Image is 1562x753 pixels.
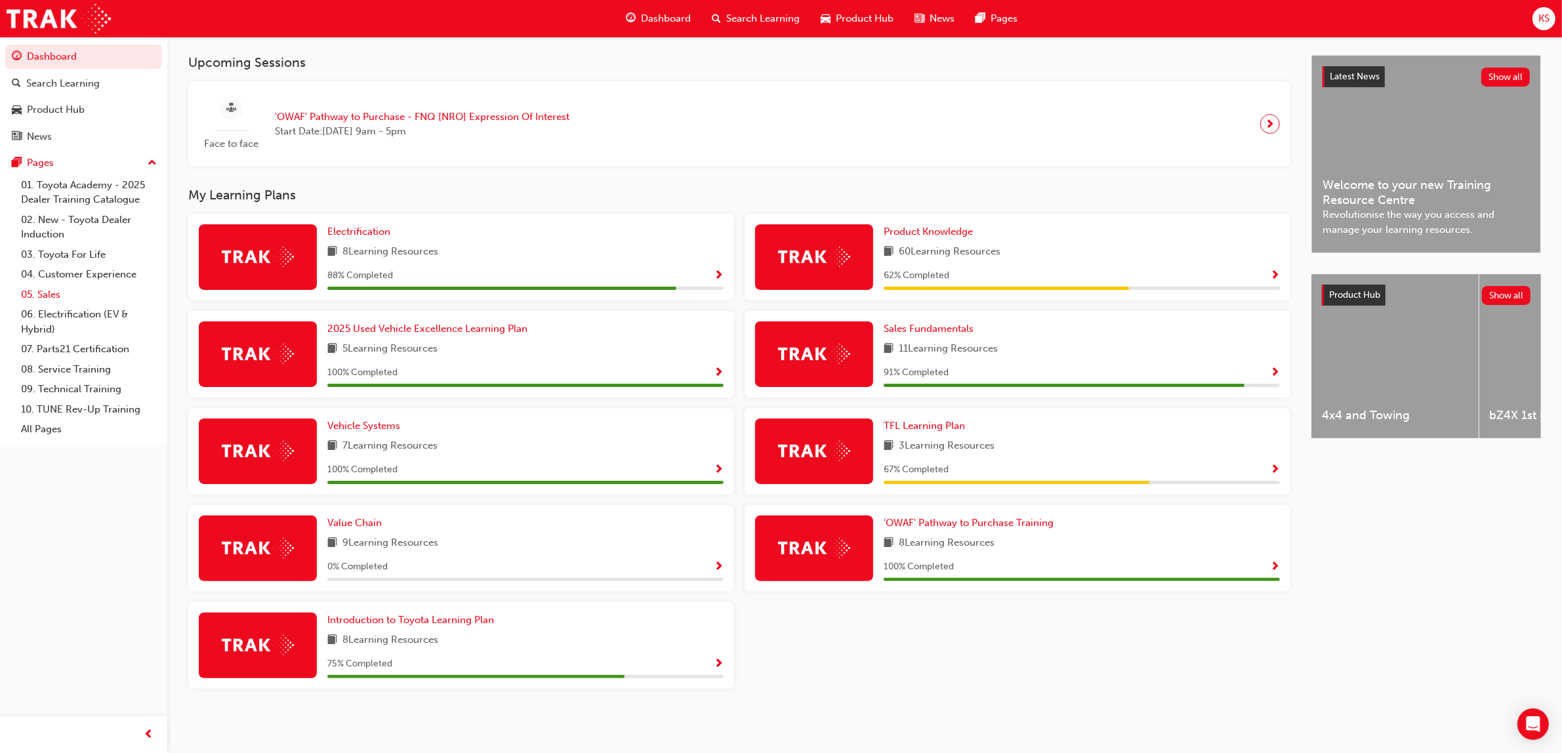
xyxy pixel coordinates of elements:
span: prev-icon [144,727,154,743]
span: 8 Learning Resources [899,535,995,552]
span: 8 Learning Resources [342,632,438,649]
span: Electrification [327,226,390,237]
span: KS [1538,11,1550,26]
span: 88 % Completed [327,268,393,283]
span: next-icon [1265,115,1275,133]
img: Trak [222,441,294,461]
span: search-icon [12,78,21,90]
a: 08. Service Training [16,359,162,380]
span: car-icon [12,104,22,116]
a: 10. TUNE Rev-Up Training [16,399,162,420]
span: book-icon [327,535,337,552]
span: news-icon [12,131,22,143]
img: Trak [778,441,850,461]
span: 9 Learning Resources [342,535,438,552]
button: Show Progress [714,656,724,672]
a: Sales Fundamentals [884,321,979,336]
span: 0 % Completed [327,560,388,575]
button: KS [1532,7,1555,30]
a: car-iconProduct Hub [810,5,904,32]
span: Show Progress [714,659,724,670]
button: Show all [1481,68,1531,87]
span: car-icon [821,10,831,27]
span: 67 % Completed [884,462,949,478]
img: Trak [778,247,850,267]
span: guage-icon [626,10,636,27]
a: Value Chain [327,516,387,531]
div: Pages [27,155,54,171]
span: sessionType_FACE_TO_FACE-icon [227,100,237,117]
span: 4x4 and Towing [1322,408,1468,423]
a: Latest NewsShow all [1323,66,1530,87]
button: DashboardSearch LearningProduct HubNews [5,42,162,151]
span: book-icon [884,535,894,552]
span: 2025 Used Vehicle Excellence Learning Plan [327,323,527,335]
a: guage-iconDashboard [615,5,701,32]
span: Dashboard [641,11,691,26]
span: 75 % Completed [327,657,392,672]
a: pages-iconPages [965,5,1028,32]
a: 06. Electrification (EV & Hybrid) [16,304,162,339]
img: Trak [222,344,294,364]
span: Value Chain [327,517,382,529]
span: Show Progress [714,561,724,573]
a: 'OWAF' Pathway to Purchase Training [884,516,1059,531]
img: Trak [222,635,294,655]
button: Pages [5,151,162,175]
span: Start Date: [DATE] 9am - 5pm [275,124,569,139]
div: Search Learning [26,76,100,91]
span: 100 % Completed [884,560,954,575]
img: Trak [778,538,850,558]
a: Latest NewsShow allWelcome to your new Training Resource CentreRevolutionise the way you access a... [1311,55,1541,253]
span: guage-icon [12,51,22,63]
span: Show Progress [1270,270,1280,282]
a: Face to face'OWAF' Pathway to Purchase - FNQ [NRO] Expression Of InterestStart Date:[DATE] 9am - 5pm [199,92,1280,157]
a: 02. New - Toyota Dealer Induction [16,210,162,245]
a: 07. Parts21 Certification [16,339,162,359]
span: Vehicle Systems [327,420,400,432]
a: Vehicle Systems [327,418,405,434]
span: Face to face [199,136,264,152]
a: 05. Sales [16,285,162,305]
h3: Upcoming Sessions [188,55,1290,70]
span: book-icon [327,438,337,455]
span: search-icon [712,10,721,27]
a: search-iconSearch Learning [701,5,810,32]
span: 62 % Completed [884,268,949,283]
button: Show Progress [714,462,724,478]
a: Product Hub [5,98,162,122]
button: Show Progress [714,365,724,381]
div: Open Intercom Messenger [1517,708,1549,740]
span: book-icon [884,244,894,260]
button: Show all [1482,286,1531,305]
span: TFL Learning Plan [884,420,965,432]
span: book-icon [327,341,337,357]
a: 09. Technical Training [16,379,162,399]
span: news-icon [915,10,924,27]
span: Revolutionise the way you access and manage your learning resources. [1323,207,1530,237]
span: Show Progress [714,464,724,476]
a: 03. Toyota For Life [16,245,162,265]
span: 'OWAF' Pathway to Purchase Training [884,517,1054,529]
img: Trak [7,4,111,33]
a: TFL Learning Plan [884,418,970,434]
img: Trak [222,247,294,267]
a: 2025 Used Vehicle Excellence Learning Plan [327,321,533,336]
span: 60 Learning Resources [899,244,1000,260]
span: Product Hub [836,11,894,26]
a: All Pages [16,419,162,439]
a: Electrification [327,224,396,239]
span: Show Progress [1270,561,1280,573]
span: 'OWAF' Pathway to Purchase - FNQ [NRO] Expression Of Interest [275,110,569,125]
button: Show Progress [1270,462,1280,478]
a: 01. Toyota Academy - 2025 Dealer Training Catalogue [16,175,162,210]
span: Product Knowledge [884,226,973,237]
a: 4x4 and Towing [1311,274,1479,438]
span: pages-icon [12,157,22,169]
a: Product Knowledge [884,224,978,239]
span: book-icon [327,244,337,260]
span: 91 % Completed [884,365,949,380]
a: Dashboard [5,45,162,69]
